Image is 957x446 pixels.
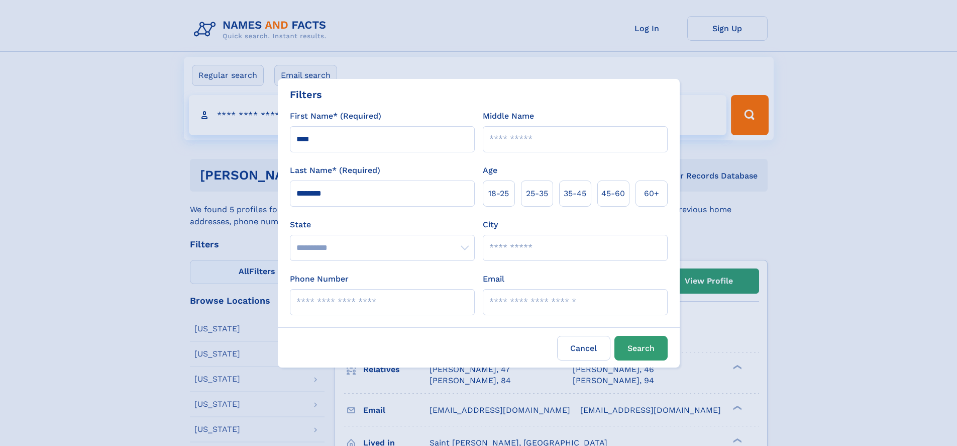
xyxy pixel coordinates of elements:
label: Middle Name [483,110,534,122]
div: Filters [290,87,322,102]
label: Phone Number [290,273,349,285]
span: 35‑45 [564,188,586,200]
label: City [483,219,498,231]
label: Email [483,273,504,285]
span: 18‑25 [488,188,509,200]
label: State [290,219,475,231]
label: Age [483,164,497,176]
button: Search [614,336,668,361]
label: Cancel [557,336,610,361]
span: 60+ [644,188,659,200]
span: 25‑35 [526,188,548,200]
label: First Name* (Required) [290,110,381,122]
label: Last Name* (Required) [290,164,380,176]
span: 45‑60 [601,188,625,200]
